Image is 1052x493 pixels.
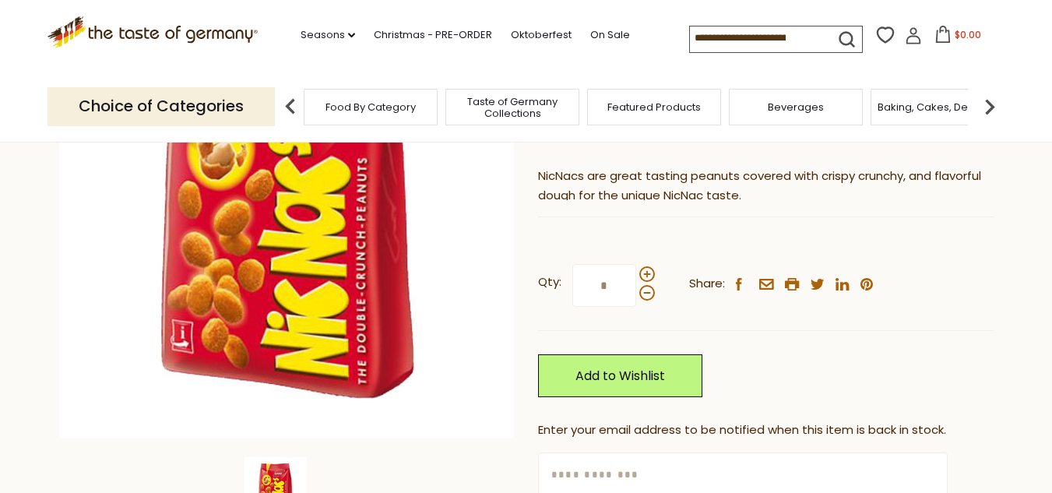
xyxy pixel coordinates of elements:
[607,101,701,113] a: Featured Products
[301,26,355,44] a: Seasons
[538,167,994,206] p: NicNacs are great tasting peanuts covered with crispy crunchy, and flavorful dough for the unique...
[374,26,492,44] a: Christmas - PRE-ORDER
[538,273,561,292] strong: Qty:
[572,264,636,307] input: Qty:
[325,101,416,113] a: Food By Category
[275,91,306,122] img: previous arrow
[974,91,1005,122] img: next arrow
[511,26,572,44] a: Oktoberfest
[590,26,630,44] a: On Sale
[450,96,575,119] a: Taste of Germany Collections
[955,28,981,41] span: $0.00
[689,274,725,294] span: Share:
[768,101,824,113] a: Beverages
[538,354,702,397] a: Add to Wishlist
[878,101,998,113] a: Baking, Cakes, Desserts
[538,421,994,440] div: Enter your email address to be notified when this item is back in stock.
[47,87,275,125] p: Choice of Categories
[925,26,991,49] button: $0.00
